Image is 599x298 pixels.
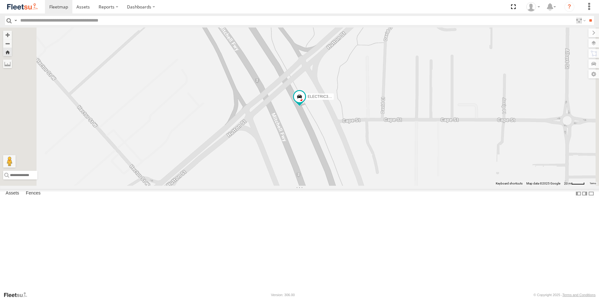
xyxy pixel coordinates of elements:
button: Map Scale: 20 m per 39 pixels [562,181,587,186]
button: Drag Pegman onto the map to open Street View [3,155,16,168]
a: Visit our Website [3,292,32,298]
label: Search Filter Options [573,16,587,25]
label: Measure [3,59,12,68]
label: Map Settings [588,70,599,78]
div: Version: 306.00 [271,293,295,297]
label: Fences [23,189,44,198]
label: Hide Summary Table [588,189,594,198]
button: Keyboard shortcuts [496,181,523,186]
a: Terms (opens in new tab) [590,182,596,184]
label: Assets [2,189,22,198]
div: © Copyright 2025 - [533,293,596,297]
a: Terms and Conditions [562,293,596,297]
img: fleetsu-logo-horizontal.svg [6,3,39,11]
label: Dock Summary Table to the Left [575,189,582,198]
span: ELECTRIC3 - [PERSON_NAME] [308,94,362,99]
div: Wayne Betts [524,2,542,12]
button: Zoom out [3,39,12,48]
i: ? [564,2,574,12]
label: Dock Summary Table to the Right [582,189,588,198]
button: Zoom in [3,31,12,39]
button: Zoom Home [3,48,12,56]
span: 20 m [564,182,571,185]
span: Map data ©2025 Google [526,182,560,185]
label: Search Query [13,16,18,25]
